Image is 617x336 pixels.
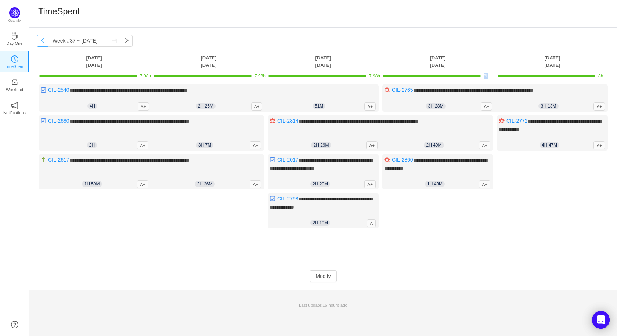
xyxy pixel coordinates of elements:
[593,102,605,111] span: A+
[11,35,18,42] a: icon: coffeeDay One
[40,118,46,124] img: 10318
[138,102,149,111] span: A+
[392,157,413,163] a: CIL-2860
[366,141,378,149] span: A+
[310,220,330,226] span: 2h 19m
[311,142,331,148] span: 2h 29m
[48,87,69,93] a: CIL-2540
[11,58,18,65] a: icon: clock-circleTimeSpent
[196,103,216,109] span: 2h 26m
[196,142,213,148] span: 3h 7m
[369,73,380,79] span: 7.98h
[506,118,528,124] a: CIL-2772
[484,73,488,79] span: 8h
[9,7,20,18] img: Quantify
[195,181,214,187] span: 2h 26m
[270,118,275,124] img: 10303
[592,311,610,329] div: Open Intercom Messenger
[266,54,380,69] th: [DATE] [DATE]
[299,303,347,307] span: Last update:
[277,118,299,124] a: CIL-2814
[6,40,22,47] p: Day One
[310,181,330,187] span: 2h 20m
[250,141,261,149] span: A+
[364,180,376,188] span: A+
[37,54,151,69] th: [DATE] [DATE]
[384,87,390,93] img: 10303
[11,102,18,109] i: icon: notification
[481,102,492,111] span: A+
[48,157,69,163] a: CIL-2617
[313,103,325,109] span: 51m
[251,102,263,111] span: A+
[495,54,610,69] th: [DATE] [DATE]
[11,79,18,86] i: icon: inbox
[11,321,18,328] a: icon: question-circle
[8,18,21,24] p: Quantify
[426,103,445,109] span: 3h 28m
[384,157,390,163] img: 10303
[424,142,444,148] span: 2h 49m
[87,103,97,109] span: 4h
[425,181,445,187] span: 1h 43m
[538,103,558,109] span: 3h 13m
[40,157,46,163] img: 10310
[593,141,605,149] span: A+
[392,87,413,93] a: CIL-2765
[310,270,336,282] button: Modify
[6,86,23,93] p: Workload
[479,180,490,188] span: A+
[11,32,18,40] i: icon: coffee
[364,102,376,111] span: A+
[137,180,148,188] span: A+
[250,180,261,188] span: A+
[270,196,275,202] img: 10318
[48,35,121,47] input: Select a week
[11,55,18,63] i: icon: clock-circle
[5,63,25,70] p: TimeSpent
[367,219,376,227] span: A
[87,142,97,148] span: 2h
[380,54,495,69] th: [DATE] [DATE]
[277,196,299,202] a: CIL-2798
[255,73,266,79] span: 7.98h
[11,81,18,88] a: icon: inboxWorkload
[151,54,266,69] th: [DATE] [DATE]
[3,109,26,116] p: Notifications
[37,35,48,47] button: icon: left
[598,73,603,79] span: 8h
[11,104,18,111] a: icon: notificationNotifications
[322,303,347,307] span: 15 hours ago
[121,35,133,47] button: icon: right
[140,73,151,79] span: 7.98h
[38,6,80,17] h1: TimeSpent
[270,157,275,163] img: 10318
[499,118,505,124] img: 10303
[40,87,46,93] img: 10318
[48,118,69,124] a: CIL-2680
[277,157,299,163] a: CIL-2017
[479,141,490,149] span: A+
[112,38,117,43] i: icon: calendar
[137,141,148,149] span: A+
[82,181,102,187] span: 1h 59m
[540,142,559,148] span: 4h 47m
